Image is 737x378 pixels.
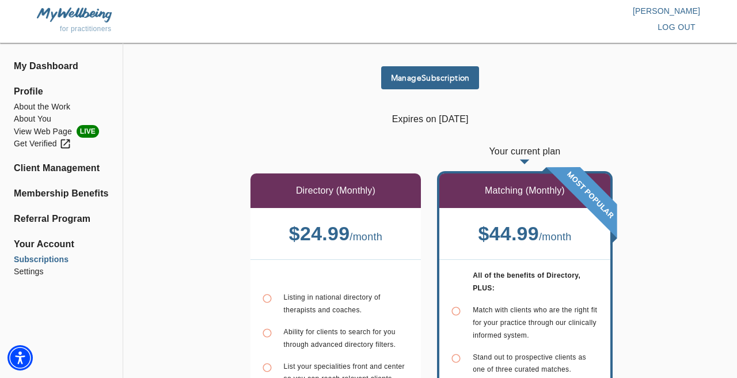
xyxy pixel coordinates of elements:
a: Get Verified [14,138,109,150]
p: [PERSON_NAME] [368,5,700,17]
span: Profile [14,85,109,99]
p: Matching (Monthly) [485,184,565,198]
span: Ability for clients to search for you through advanced directory filters. [284,328,396,349]
p: Your current plan [439,145,610,173]
img: MyWellbeing [37,7,112,22]
span: Your Account [14,237,109,251]
a: My Dashboard [14,59,109,73]
button: log out [653,17,700,38]
b: $ 24.99 [289,222,350,244]
li: View Web Page [14,125,109,138]
a: About the Work [14,101,109,113]
a: View Web PageLIVE [14,125,109,138]
a: Client Management [14,161,109,175]
div: Get Verified [14,138,71,150]
img: banner [540,167,617,245]
span: log out [658,20,696,35]
b: All of the benefits of Directory, PLUS: [473,271,580,292]
a: About You [14,113,109,125]
b: $ 44.99 [478,222,539,244]
a: Membership Benefits [14,187,109,201]
span: Match with clients who are the right fit for your practice through our clinically informed system. [473,306,597,339]
div: Accessibility Menu [7,345,33,371]
span: Manage Subscription [386,73,474,84]
a: Settings [14,266,109,278]
span: Stand out to prospective clients as one of three curated matches. [473,353,586,374]
a: Referral Program [14,212,109,226]
span: LIVE [77,125,99,138]
button: ManageSubscription [381,66,479,89]
p: Directory (Monthly) [296,184,375,198]
span: / month [349,231,382,243]
p: Expires on [DATE] [155,112,705,126]
a: Subscriptions [14,254,109,266]
span: for practitioners [60,25,112,33]
span: Listing in national directory of therapists and coaches. [284,293,381,314]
